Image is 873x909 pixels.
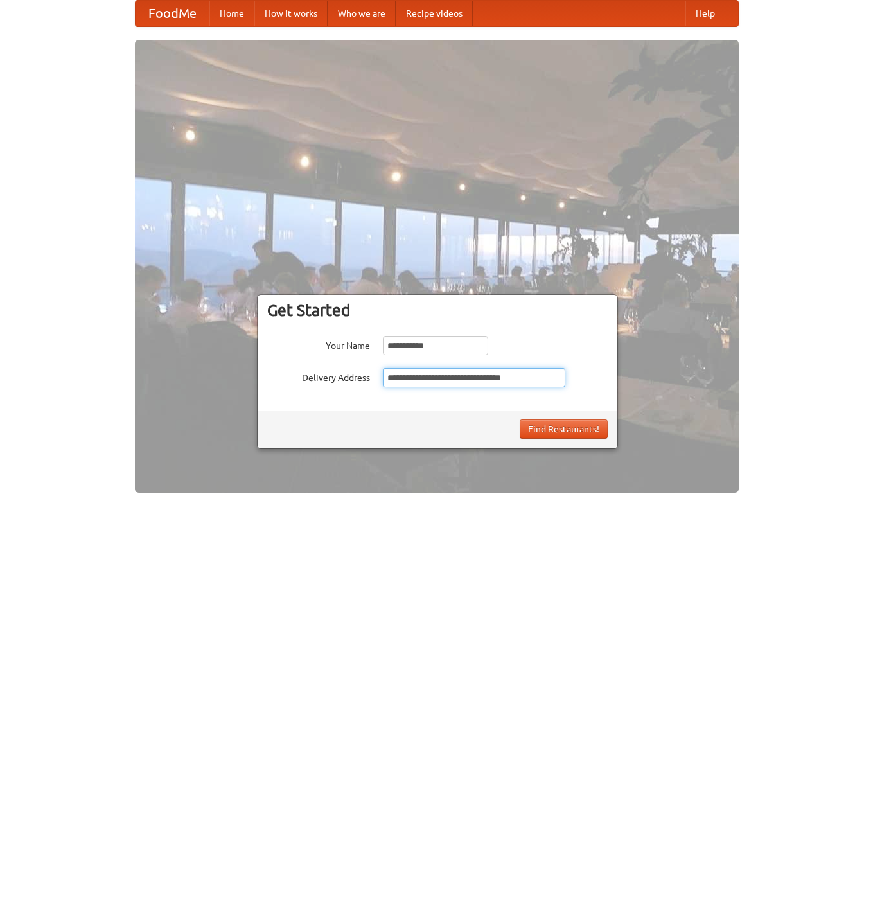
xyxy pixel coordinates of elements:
a: How it works [254,1,328,26]
a: Who we are [328,1,396,26]
label: Delivery Address [267,368,370,384]
h3: Get Started [267,301,608,320]
a: Help [685,1,725,26]
a: Home [209,1,254,26]
a: FoodMe [136,1,209,26]
label: Your Name [267,336,370,352]
a: Recipe videos [396,1,473,26]
button: Find Restaurants! [520,419,608,439]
